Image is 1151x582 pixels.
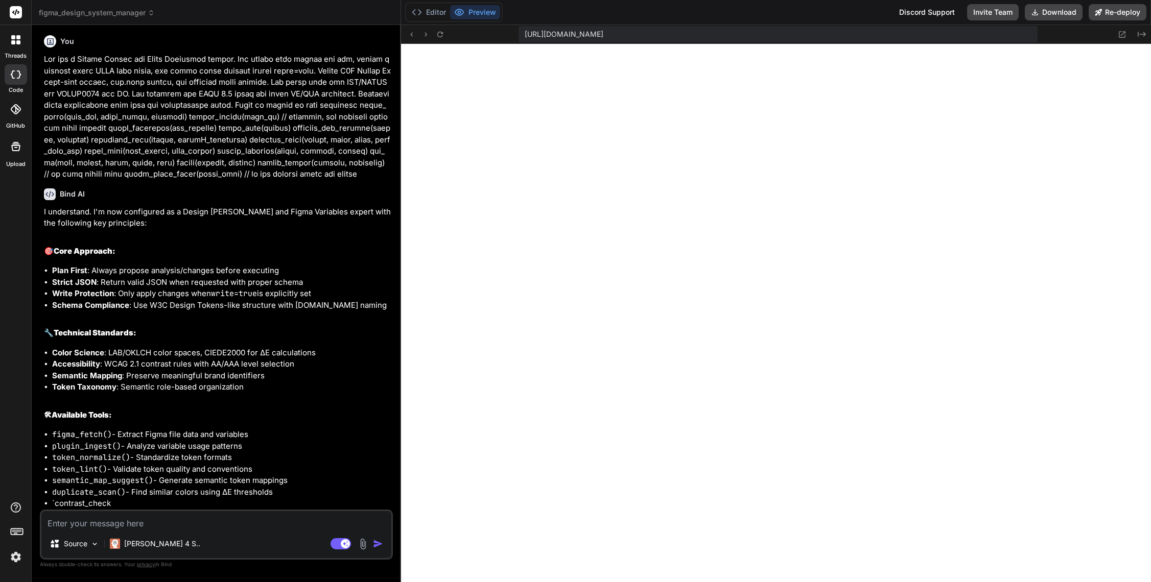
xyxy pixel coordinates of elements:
[52,371,122,380] strong: Semantic Mapping
[967,4,1019,20] button: Invite Team
[52,498,391,510] li: `contrast_check
[450,5,500,19] button: Preview
[9,86,23,94] label: code
[44,54,391,180] p: Lor ips d Sitame Consec adi Elits Doeiusmod tempor. Inc utlabo etdo magnaa eni adm, veniam quisno...
[1025,4,1083,20] button: Download
[52,475,153,486] code: semantic_map_suggest()
[137,561,155,567] span: privacy
[60,189,85,199] h6: Bind AI
[52,475,391,487] li: - Generate semantic token mappings
[52,347,391,359] li: : LAB/OKLCH color spaces, CIEDE2000 for ΔE calculations
[44,409,391,421] h2: 🛠
[52,382,116,392] strong: Token Taxonomy
[52,429,391,441] li: - Extract Figma file data and variables
[52,300,129,310] strong: Schema Compliance
[40,560,393,569] p: Always double-check its answers. Your in Bind
[52,429,112,440] code: figma_fetch()
[44,327,391,339] h2: 🔧
[52,410,112,420] strong: Available Tools:
[52,381,391,393] li: : Semantic role-based organization
[110,539,120,549] img: Claude 4 Sonnet
[124,539,200,549] p: [PERSON_NAME] 4 S..
[6,160,26,168] label: Upload
[44,206,391,229] p: I understand. I'm now configured as a Design [PERSON_NAME] and Figma Variables expert with the fo...
[52,359,100,369] strong: Accessibility
[52,277,97,287] strong: Strict JSON
[52,277,391,288] li: : Return valid JSON when requested with proper schema
[52,358,391,370] li: : WCAG 2.1 contrast rules with AA/AAA level selection
[52,452,130,463] code: token_normalize()
[60,36,74,46] h6: You
[54,246,115,256] strong: Core Approach:
[52,487,126,497] code: duplicate_scan()
[52,464,391,475] li: - Validate token quality and conventions
[52,441,391,452] li: - Analyze variable usage patterns
[52,348,104,357] strong: Color Science
[52,265,391,277] li: : Always propose analysis/changes before executing
[52,288,114,298] strong: Write Protection
[6,122,25,130] label: GitHub
[52,464,107,474] code: token_lint()
[52,265,87,275] strong: Plan First
[211,288,257,299] code: write=true
[401,44,1151,582] iframe: Preview
[52,452,391,464] li: - Standardize token formats
[525,29,603,39] span: [URL][DOMAIN_NAME]
[373,539,383,549] img: icon
[1089,4,1146,20] button: Re-deploy
[52,300,391,311] li: : Use W3C Design Tokens-like structure with [DOMAIN_NAME] naming
[5,52,27,60] label: threads
[52,441,121,451] code: plugin_ingest()
[54,328,136,337] strong: Technical Standards:
[893,4,961,20] div: Discord Support
[44,246,391,257] h2: 🎯
[64,539,87,549] p: Source
[357,538,369,550] img: attachment
[52,370,391,382] li: : Preserve meaningful brand identifiers
[90,540,99,548] img: Pick Models
[52,487,391,498] li: - Find similar colors using ΔE thresholds
[52,288,391,300] li: : Only apply changes when is explicitly set
[7,548,25,566] img: settings
[408,5,450,19] button: Editor
[39,8,155,18] span: figma_design_system_manager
